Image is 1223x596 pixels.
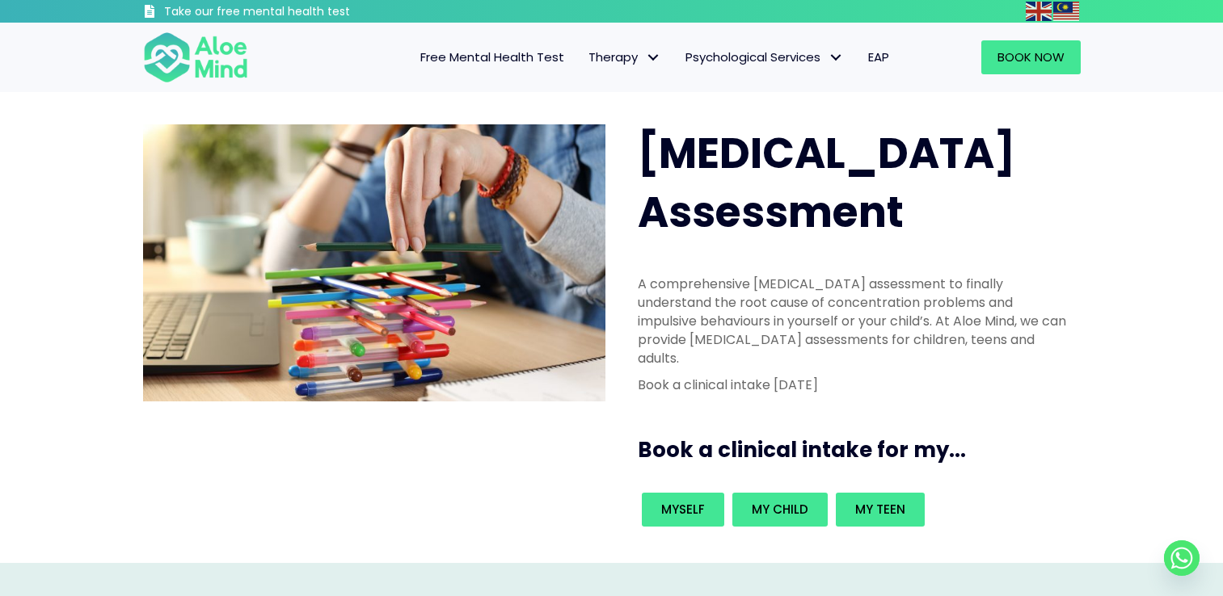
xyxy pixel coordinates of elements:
a: Take our free mental health test [143,4,436,23]
a: My child [732,493,828,527]
img: ms [1053,2,1079,21]
span: [MEDICAL_DATA] Assessment [638,124,1015,241]
a: Psychological ServicesPsychological Services: submenu [673,40,856,74]
span: Psychological Services [685,48,844,65]
a: Malay [1053,2,1081,20]
span: Book Now [997,48,1065,65]
nav: Menu [269,40,901,74]
a: My teen [836,493,925,527]
img: ADHD photo [143,124,605,401]
a: Myself [642,493,724,527]
span: My child [752,501,808,518]
span: Psychological Services: submenu [824,46,848,69]
a: Whatsapp [1164,540,1200,576]
img: en [1026,2,1052,21]
span: EAP [868,48,889,65]
h3: Take our free mental health test [164,4,436,20]
h3: Book a clinical intake for my... [638,435,1087,464]
img: Aloe mind Logo [143,31,248,84]
span: Myself [661,501,705,518]
span: Therapy [588,48,661,65]
span: Free Mental Health Test [420,48,564,65]
a: TherapyTherapy: submenu [576,40,673,74]
a: Book Now [981,40,1081,74]
p: Book a clinical intake [DATE] [638,376,1071,394]
span: My teen [855,501,905,518]
span: Therapy: submenu [642,46,665,69]
p: A comprehensive [MEDICAL_DATA] assessment to finally understand the root cause of concentration p... [638,275,1071,368]
a: English [1026,2,1053,20]
a: EAP [856,40,901,74]
div: Book an intake for my... [638,489,1071,531]
a: Free Mental Health Test [408,40,576,74]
